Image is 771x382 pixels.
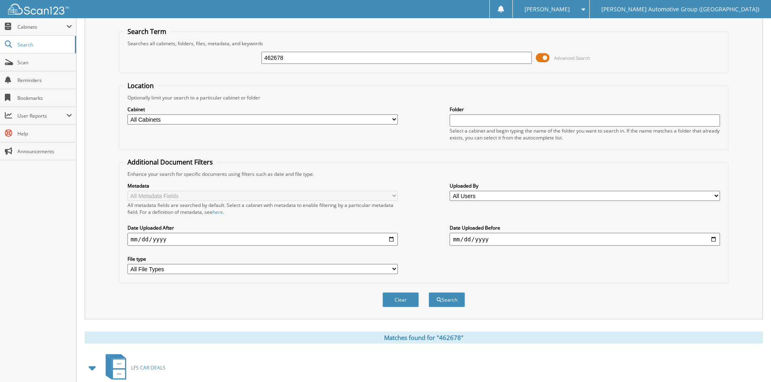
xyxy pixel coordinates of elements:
div: Matches found for "462678" [85,331,763,344]
div: All metadata fields are searched by default. Select a cabinet with metadata to enable filtering b... [127,202,398,215]
span: Advanced Search [554,55,590,61]
div: Optionally limit your search to a particular cabinet or folder [123,94,724,101]
span: Bookmarks [17,95,72,101]
input: start [127,233,398,246]
legend: Location [123,81,158,90]
span: User Reports [17,112,66,119]
span: Search [17,41,71,48]
span: Reminders [17,77,72,84]
a: here [212,209,223,215]
label: Date Uploaded After [127,224,398,231]
legend: Additional Document Filters [123,158,217,167]
img: scan123-logo-white.svg [8,4,69,15]
iframe: Chat Widget [731,343,771,382]
label: Uploaded By [450,182,720,189]
span: [PERSON_NAME] Automotive Group ([GEOGRAPHIC_DATA]) [601,7,759,12]
span: Help [17,130,72,137]
button: Clear [382,292,419,307]
label: Cabinet [127,106,398,113]
div: Select a cabinet and begin typing the name of the folder you want to search in. If the name match... [450,127,720,141]
label: Folder [450,106,720,113]
label: Date Uploaded Before [450,224,720,231]
legend: Search Term [123,27,170,36]
div: Searches all cabinets, folders, files, metadata, and keywords [123,40,724,47]
span: Cabinets [17,23,66,30]
span: LFS CAR DEALS [131,364,166,371]
input: end [450,233,720,246]
label: Metadata [127,182,398,189]
span: Scan [17,59,72,66]
label: File type [127,255,398,262]
span: Announcements [17,148,72,155]
div: Enhance your search for specific documents using filters such as date and file type. [123,171,724,177]
button: Search [429,292,465,307]
span: [PERSON_NAME] [525,7,570,12]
